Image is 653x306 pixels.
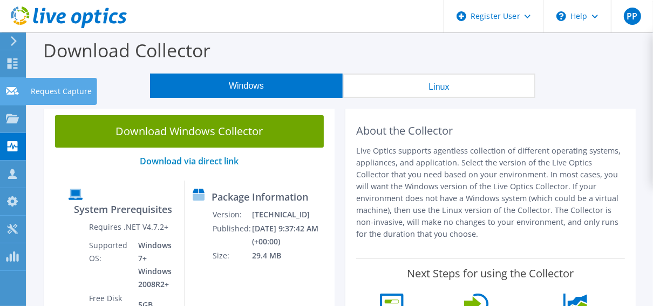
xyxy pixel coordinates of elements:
[25,78,97,105] div: Request Capture
[356,145,625,240] p: Live Optics supports agentless collection of different operating systems, appliances, and applica...
[140,155,239,167] a: Download via direct link
[212,191,308,202] label: Package Information
[55,115,324,148] a: Download Windows Collector
[251,222,330,249] td: [DATE] 9:37:42 AM (+00:00)
[556,11,566,21] svg: \n
[212,249,251,263] td: Size:
[212,208,251,222] td: Version:
[150,74,343,98] button: Windows
[89,222,168,232] label: Requires .NET V4.7.2+
[407,267,574,280] label: Next Steps for using the Collector
[624,8,641,25] span: PP
[343,74,535,98] button: Linux
[356,124,625,137] h2: About the Collector
[43,38,210,63] label: Download Collector
[251,249,330,263] td: 29.4 MB
[130,238,176,291] td: Windows 7+ Windows 2008R2+
[74,204,172,215] label: System Prerequisites
[212,222,251,249] td: Published:
[251,208,330,222] td: [TECHNICAL_ID]
[89,238,130,291] td: Supported OS:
